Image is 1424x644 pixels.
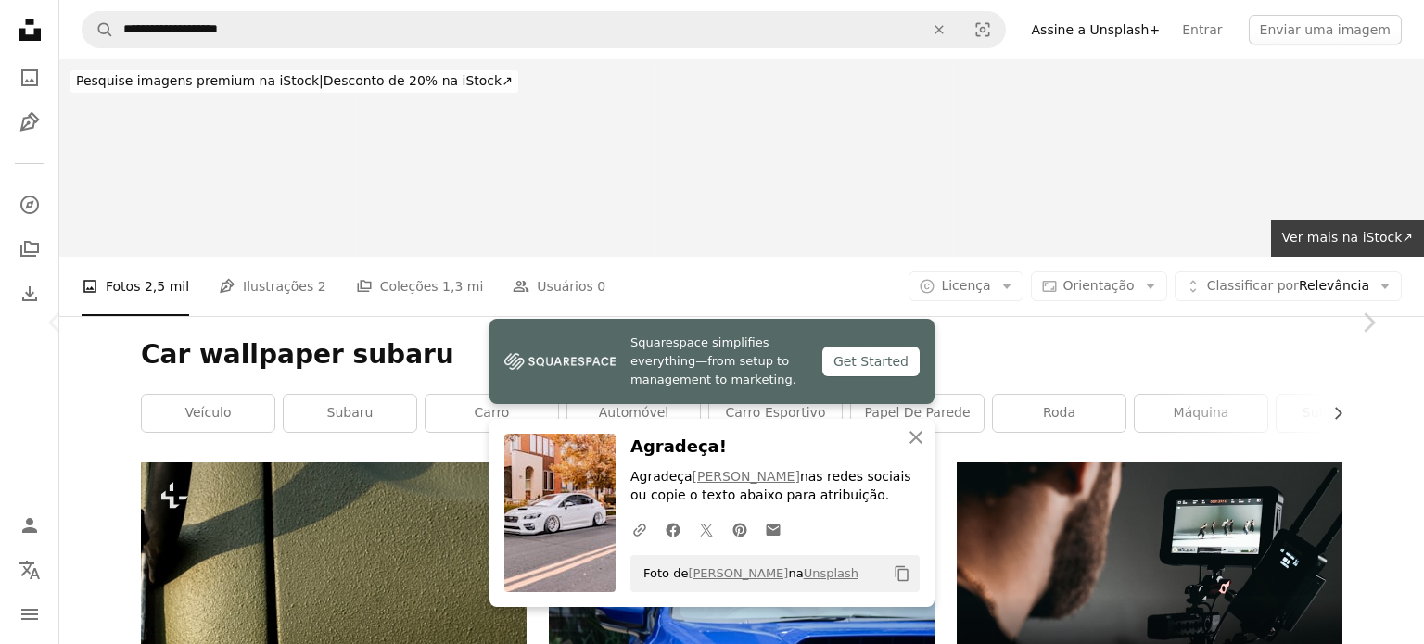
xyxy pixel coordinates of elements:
a: [PERSON_NAME] [693,469,800,484]
a: Coleções [11,231,48,268]
a: Ilustrações 2 [219,257,326,316]
span: Ver mais na iStock ↗ [1282,230,1413,245]
form: Pesquise conteúdo visual em todo o site [82,11,1006,48]
button: Orientação [1031,271,1167,301]
div: Desconto de 20% na iStock ↗ [70,70,518,93]
button: rolar lista para a direita [1321,395,1342,432]
span: 2 [318,276,326,297]
a: roda [993,395,1125,432]
a: Subaru WRX [1277,395,1409,432]
button: Licença [909,271,1023,301]
a: veículo [142,395,274,432]
span: 1,3 mi [442,276,483,297]
button: Copiar para a área de transferência [886,558,918,589]
span: Squarespace simplifies everything—from setup to management to marketing. [630,334,807,389]
a: Próximo [1313,234,1424,411]
h1: Car wallpaper subaru [141,338,1342,372]
a: Fotos [11,59,48,96]
span: Licença [941,278,990,293]
a: Entrar / Cadastrar-se [11,507,48,544]
a: Compartilhar por e-mail [756,511,790,548]
button: Classificar porRelevância [1175,271,1402,301]
span: 0 [597,276,605,297]
a: máquina [1135,395,1267,432]
a: Ilustrações [11,104,48,141]
span: Pesquise imagens premium na iStock | [76,73,324,88]
a: carro [426,395,558,432]
button: Idioma [11,551,48,588]
a: Coleções 1,3 mi [356,257,484,316]
a: Entrar [1171,15,1233,44]
a: Ver mais na iStock↗ [1271,220,1424,257]
button: Pesquise na Unsplash [83,12,114,47]
button: Limpar [919,12,960,47]
a: Squarespace simplifies everything—from setup to management to marketing.Get Started [489,319,934,404]
a: Compartilhar no Twitter [690,511,723,548]
a: subaru [284,395,416,432]
a: Explorar [11,186,48,223]
img: file-1747939142011-51e5cc87e3c9 [504,347,616,375]
p: Agradeça nas redes sociais ou copie o texto abaixo para atribuição. [630,468,920,505]
span: Classificar por [1207,278,1299,293]
a: Compartilhar no Facebook [656,511,690,548]
a: Pesquise imagens premium na iStock|Desconto de 20% na iStock↗ [59,59,529,104]
span: Relevância [1207,277,1369,296]
span: Foto de na [634,559,858,588]
button: Menu [11,596,48,633]
a: Compartilhar no Pinterest [723,511,756,548]
button: Pesquisa visual [960,12,1005,47]
div: Get Started [822,347,920,376]
h3: Agradeça! [630,434,920,461]
a: Usuários 0 [513,257,605,316]
span: Orientação [1063,278,1135,293]
button: Enviar uma imagem [1249,15,1402,44]
a: [PERSON_NAME] [688,566,788,580]
a: Unsplash [804,566,858,580]
a: Assine a Unsplash+ [1021,15,1172,44]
